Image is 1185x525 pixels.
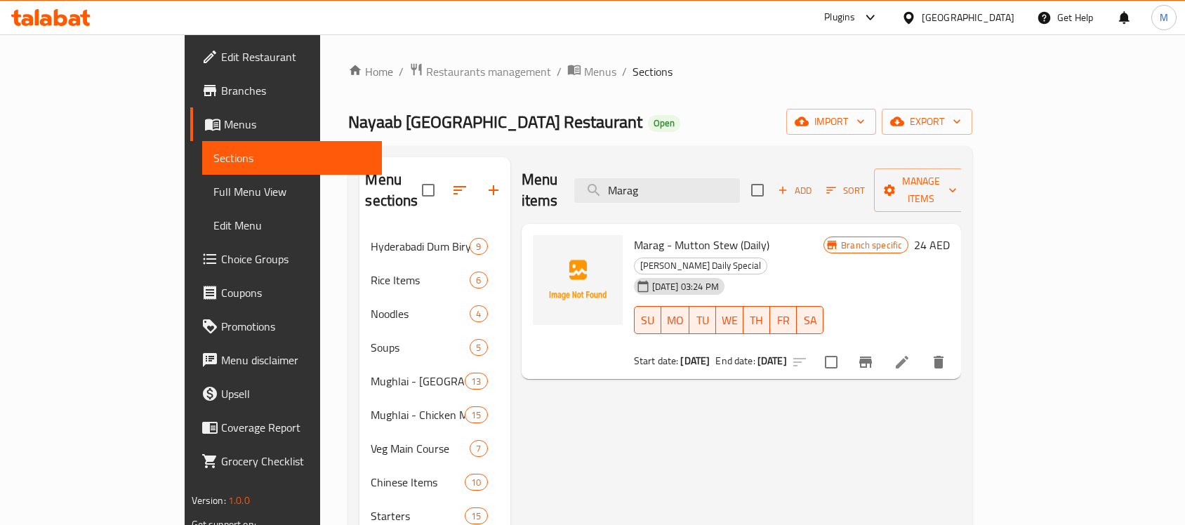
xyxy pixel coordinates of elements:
[622,63,627,80] li: /
[797,306,823,334] button: SA
[221,385,371,402] span: Upsell
[465,507,487,524] div: items
[465,373,487,390] div: items
[647,280,724,293] span: [DATE] 03:24 PM
[413,175,443,205] span: Select all sections
[826,182,865,199] span: Sort
[365,169,421,211] h2: Menu sections
[465,476,486,489] span: 10
[743,175,772,205] span: Select section
[359,364,510,398] div: Mughlai - [GEOGRAPHIC_DATA]13
[557,63,562,80] li: /
[359,230,510,263] div: Hyderabadi Dum Biryani9
[634,352,679,370] span: Start date:
[359,465,510,499] div: Chinese Items10
[371,406,465,423] span: Mughlai - Chicken Main Course
[190,74,383,107] a: Branches
[635,258,767,274] span: [PERSON_NAME] Daily Special
[715,352,755,370] span: End date:
[574,178,740,203] input: search
[190,242,383,276] a: Choice Groups
[371,440,470,457] span: Veg Main Course
[797,113,865,131] span: import
[817,180,874,201] span: Sort items
[772,180,817,201] span: Add item
[465,375,486,388] span: 13
[465,510,486,523] span: 15
[533,235,623,325] img: Marag - Mutton Stew (Daily)
[348,106,642,138] span: Nayaab [GEOGRAPHIC_DATA] Restaurant
[359,297,510,331] div: Noodles4
[202,141,383,175] a: Sections
[695,310,710,331] span: TU
[190,377,383,411] a: Upsell
[914,235,950,255] h6: 24 AED
[202,208,383,242] a: Edit Menu
[359,263,510,297] div: Rice Items6
[465,474,487,491] div: items
[770,306,797,334] button: FR
[371,373,465,390] div: Mughlai - Mutton Main Course
[213,217,371,234] span: Edit Menu
[885,173,957,208] span: Manage items
[190,276,383,310] a: Coupons
[470,442,486,456] span: 7
[190,444,383,478] a: Grocery Checklist
[882,109,972,135] button: export
[776,310,791,331] span: FR
[371,339,470,356] span: Soups
[567,62,616,81] a: Menus
[371,507,465,524] span: Starters
[689,306,716,334] button: TU
[874,168,968,212] button: Manage items
[190,40,383,74] a: Edit Restaurant
[221,352,371,368] span: Menu disclaimer
[359,432,510,465] div: Veg Main Course7
[716,306,743,334] button: WE
[470,240,486,253] span: 9
[640,310,656,331] span: SU
[213,149,371,166] span: Sections
[224,116,371,133] span: Menus
[470,274,486,287] span: 6
[221,82,371,99] span: Branches
[824,9,855,26] div: Plugins
[190,107,383,141] a: Menus
[522,169,558,211] h2: Menu items
[221,284,371,301] span: Coupons
[776,182,814,199] span: Add
[680,352,710,370] b: [DATE]
[371,272,470,288] span: Rice Items
[922,10,1014,25] div: [GEOGRAPHIC_DATA]
[190,343,383,377] a: Menu disclaimer
[772,180,817,201] button: Add
[816,347,846,377] span: Select to update
[743,306,770,334] button: TH
[894,354,911,371] a: Edit menu item
[426,63,551,80] span: Restaurants management
[359,398,510,432] div: Mughlai - Chicken Main Course15
[823,180,868,201] button: Sort
[443,173,477,207] span: Sort sections
[849,345,882,379] button: Branch-specific-item
[228,491,250,510] span: 1.0.0
[648,115,680,132] div: Open
[922,345,955,379] button: delete
[722,310,738,331] span: WE
[371,305,470,322] span: Noodles
[221,419,371,436] span: Coverage Report
[470,440,487,457] div: items
[371,474,465,491] span: Chinese Items
[786,109,876,135] button: import
[213,183,371,200] span: Full Menu View
[221,318,371,335] span: Promotions
[221,251,371,267] span: Choice Groups
[584,63,616,80] span: Menus
[359,331,510,364] div: Soups5
[190,411,383,444] a: Coverage Report
[465,408,486,422] span: 15
[221,453,371,470] span: Grocery Checklist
